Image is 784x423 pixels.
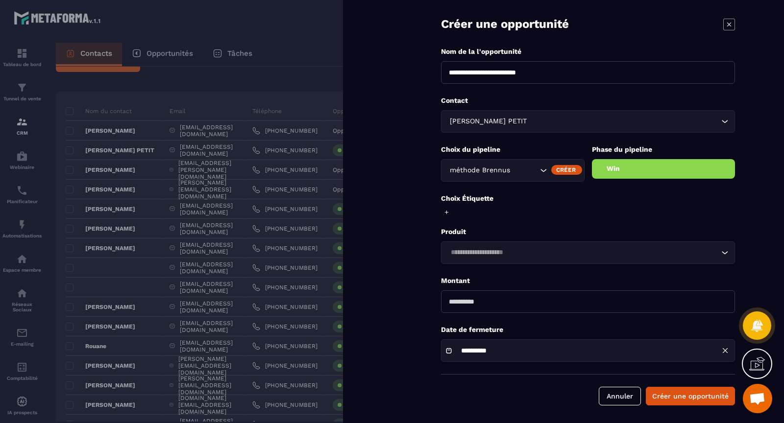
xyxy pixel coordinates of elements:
[447,116,529,127] span: [PERSON_NAME] PETIT
[447,165,512,176] span: méthode Brennus
[447,247,719,258] input: Search for option
[441,325,735,334] p: Date de fermeture
[529,116,719,127] input: Search for option
[441,194,735,203] p: Choix Étiquette
[441,96,735,105] p: Contact
[441,241,735,264] div: Search for option
[646,387,735,405] button: Créer une opportunité
[592,145,735,154] p: Phase du pipeline
[512,165,538,176] input: Search for option
[441,16,569,32] p: Créer une opportunité
[441,159,585,182] div: Search for option
[441,276,735,285] p: Montant
[441,145,585,154] p: Choix du pipeline
[441,227,735,236] p: Produit
[599,387,641,405] button: Annuler
[441,47,735,56] p: Nom de la l'opportunité
[743,384,772,413] a: Ouvrir le chat
[441,110,735,133] div: Search for option
[551,165,582,175] div: Créer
